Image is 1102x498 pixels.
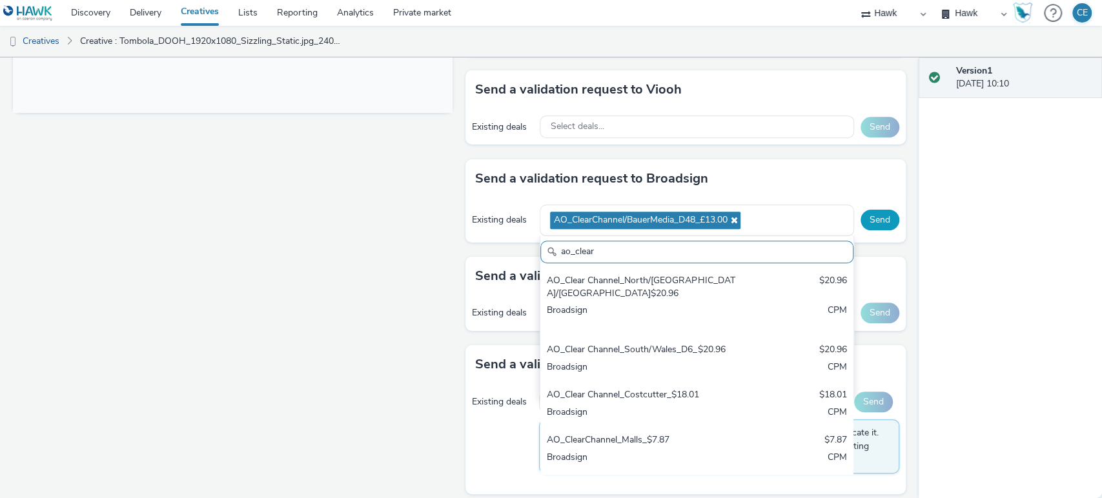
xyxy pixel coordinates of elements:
[956,65,1092,91] div: [DATE] 10:10
[112,40,329,161] img: Advertisement preview
[861,303,899,323] button: Send
[475,169,708,188] h3: Send a validation request to Broadsign
[1013,3,1032,23] img: Hawk Academy
[475,266,724,286] h3: Send a validation request to MyAdbooker
[819,274,847,301] div: $20.96
[475,355,730,374] h3: Send a validation request to Phenix Digital
[547,274,744,301] div: AO_Clear Channel_North/[GEOGRAPHIC_DATA]/[GEOGRAPHIC_DATA]$20.96
[854,392,893,412] button: Send
[553,215,727,226] span: AO_ClearChannel/BauerMedia_D48_£13.00
[828,406,847,421] div: CPM
[828,304,847,330] div: CPM
[828,451,847,466] div: CPM
[861,117,899,137] button: Send
[956,65,992,77] strong: Version 1
[472,121,533,134] div: Existing deals
[547,388,744,403] div: AO_Clear Channel_Costcutter_$18.01
[472,214,533,226] div: Existing deals
[3,5,53,21] img: undefined Logo
[1077,3,1088,23] div: CE
[6,35,19,48] img: dooh
[547,304,744,330] div: Broadsign
[819,388,847,403] div: $18.01
[1013,3,1037,23] a: Hawk Academy
[547,451,744,466] div: Broadsign
[861,210,899,230] button: Send
[547,361,744,375] div: Broadsign
[540,241,853,263] input: Search......
[472,306,533,319] div: Existing deals
[547,433,744,448] div: AO_ClearChannel_Malls_$7.87
[74,26,349,57] a: Creative : Tombola_DOOH_1920x1080_Sizzling_Static.jpg_24072025
[472,395,533,408] div: Existing deals
[547,406,744,421] div: Broadsign
[828,361,847,375] div: CPM
[547,343,744,358] div: AO_Clear Channel_South/Wales_D6_$20.96
[475,80,682,99] h3: Send a validation request to Viooh
[550,121,604,132] span: Select deals...
[824,433,847,448] div: $7.87
[819,343,847,358] div: $20.96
